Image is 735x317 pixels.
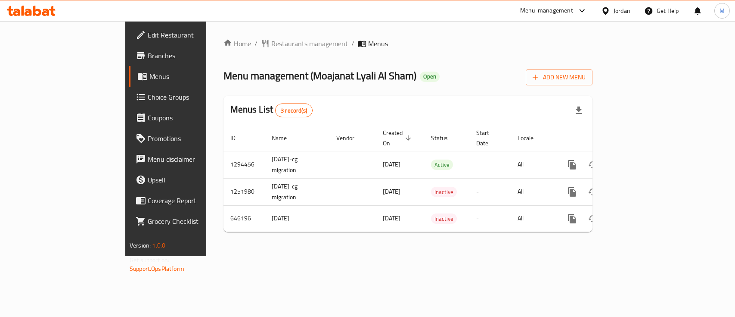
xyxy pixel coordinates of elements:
[148,133,241,144] span: Promotions
[148,154,241,164] span: Menu disclaimer
[223,66,416,85] span: Menu management ( Moajanat Lyali Al Sham )
[383,159,400,170] span: [DATE]
[265,151,329,178] td: [DATE]-cg migration
[476,128,500,148] span: Start Date
[149,71,241,82] span: Menus
[431,213,457,224] div: Inactive
[562,154,583,175] button: more
[148,113,241,123] span: Coupons
[431,187,457,197] div: Inactive
[511,205,555,232] td: All
[276,107,312,115] span: 3 record(s)
[469,178,511,205] td: -
[469,151,511,178] td: -
[518,133,545,143] span: Locale
[555,125,651,151] th: Actions
[583,208,603,229] button: Change Status
[431,160,453,170] span: Active
[148,175,241,185] span: Upsell
[265,205,329,232] td: [DATE]
[275,104,313,117] div: Total records count
[368,38,388,49] span: Menus
[148,216,241,226] span: Grocery Checklist
[130,254,169,266] span: Get support on:
[533,72,586,83] span: Add New Menu
[583,154,603,175] button: Change Status
[614,6,630,16] div: Jordan
[383,186,400,197] span: [DATE]
[420,73,440,80] span: Open
[568,100,589,121] div: Export file
[129,87,248,107] a: Choice Groups
[431,214,457,224] span: Inactive
[129,149,248,169] a: Menu disclaimer
[129,107,248,128] a: Coupons
[431,187,457,197] span: Inactive
[383,213,400,224] span: [DATE]
[223,125,651,232] table: enhanced table
[129,169,248,190] a: Upsell
[431,133,459,143] span: Status
[562,208,583,229] button: more
[129,190,248,211] a: Coverage Report
[129,211,248,232] a: Grocery Checklist
[431,160,453,170] div: Active
[511,178,555,205] td: All
[148,92,241,102] span: Choice Groups
[469,205,511,232] td: -
[129,66,248,87] a: Menus
[261,38,348,49] a: Restaurants management
[562,182,583,202] button: more
[148,30,241,40] span: Edit Restaurant
[526,69,592,85] button: Add New Menu
[336,133,366,143] span: Vendor
[130,240,151,251] span: Version:
[351,38,354,49] li: /
[148,50,241,61] span: Branches
[129,45,248,66] a: Branches
[254,38,257,49] li: /
[129,25,248,45] a: Edit Restaurant
[511,151,555,178] td: All
[223,38,592,49] nav: breadcrumb
[148,195,241,206] span: Coverage Report
[129,128,248,149] a: Promotions
[520,6,573,16] div: Menu-management
[272,133,298,143] span: Name
[130,263,184,274] a: Support.OpsPlatform
[265,178,329,205] td: [DATE]-cg migration
[383,128,414,148] span: Created On
[152,240,165,251] span: 1.0.0
[583,182,603,202] button: Change Status
[230,103,313,117] h2: Menus List
[230,133,247,143] span: ID
[420,72,440,82] div: Open
[271,38,348,49] span: Restaurants management
[719,6,725,16] span: M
